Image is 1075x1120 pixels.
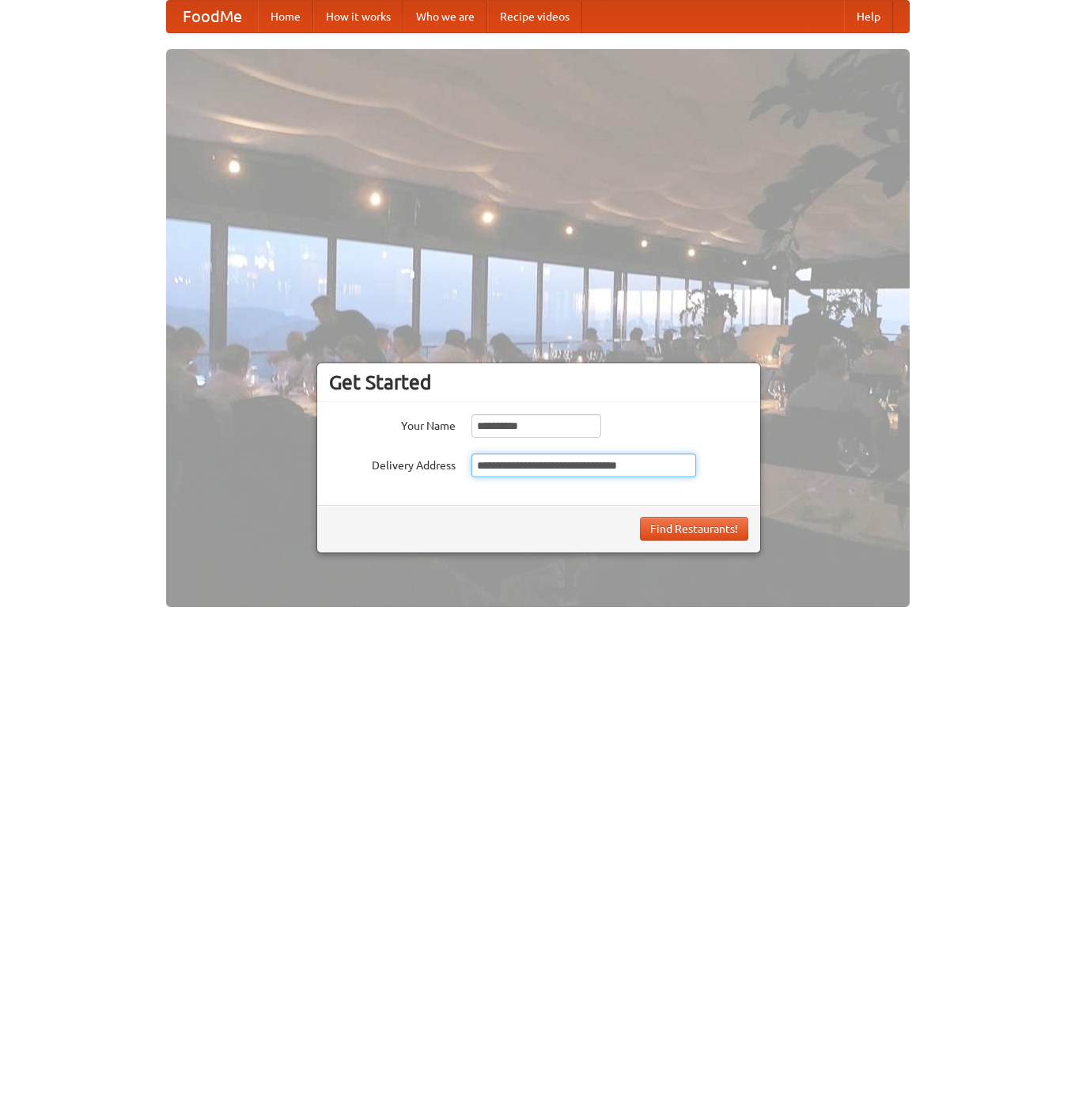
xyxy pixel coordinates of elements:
a: Help [844,1,893,32]
a: Home [258,1,313,32]
a: FoodMe [167,1,258,32]
a: Recipe videos [487,1,582,32]
label: Delivery Address [329,454,456,473]
a: Who we are [403,1,487,32]
a: How it works [313,1,403,32]
button: Find Restaurants! [640,517,748,541]
label: Your Name [329,414,456,434]
h3: Get Started [329,370,748,394]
